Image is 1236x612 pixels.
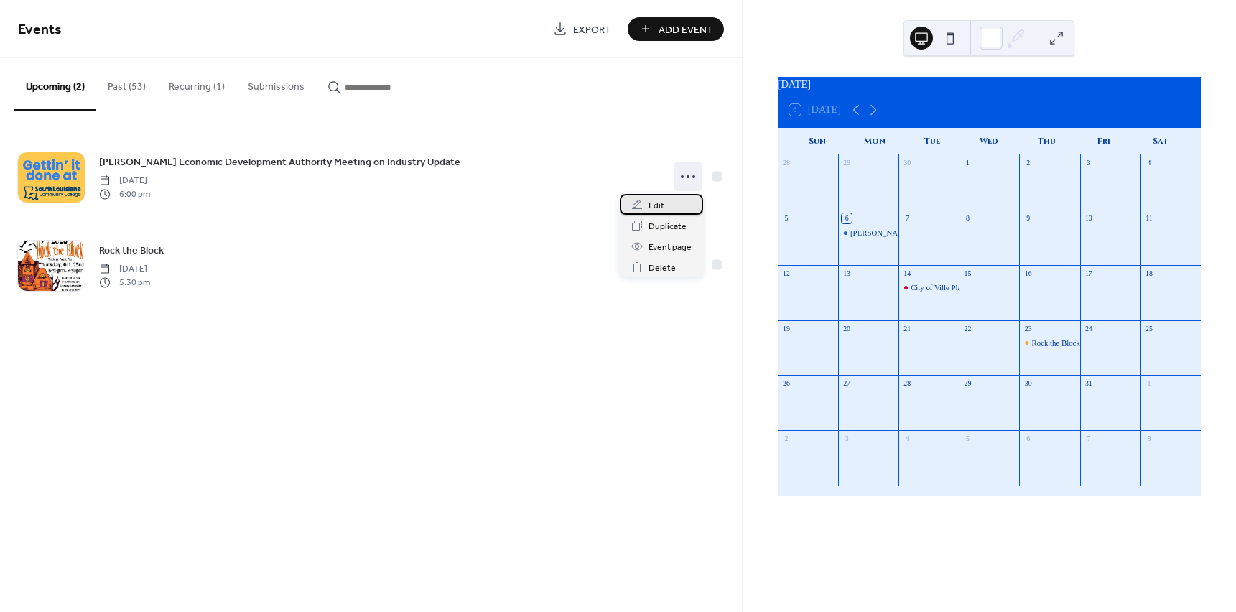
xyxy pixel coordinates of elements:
[902,379,912,389] div: 28
[649,219,687,234] span: Duplicate
[1023,159,1033,169] div: 2
[1023,379,1033,389] div: 30
[781,324,791,334] div: 19
[963,213,973,223] div: 8
[99,187,150,200] span: 6:00 pm
[1084,269,1094,279] div: 17
[1018,128,1075,155] div: Thu
[1144,159,1154,169] div: 4
[902,269,912,279] div: 14
[157,58,236,109] button: Recurring (1)
[659,22,713,37] span: Add Event
[781,213,791,223] div: 5
[96,58,157,109] button: Past (53)
[1075,128,1133,155] div: Fri
[18,16,62,44] span: Events
[850,228,1110,238] div: [PERSON_NAME] Economic Development Authority Meeting on Industry Update
[99,155,460,170] span: [PERSON_NAME] Economic Development Authority Meeting on Industry Update
[1084,159,1094,169] div: 3
[1144,269,1154,279] div: 18
[1144,324,1154,334] div: 25
[902,324,912,334] div: 21
[1023,269,1033,279] div: 16
[781,159,791,169] div: 28
[1144,379,1154,389] div: 1
[842,324,852,334] div: 20
[99,154,460,170] a: [PERSON_NAME] Economic Development Authority Meeting on Industry Update
[963,435,973,445] div: 5
[911,282,1023,293] div: City of Ville Platte Council Meeting
[236,58,316,109] button: Submissions
[542,17,622,41] a: Export
[1084,213,1094,223] div: 10
[1084,379,1094,389] div: 31
[649,198,664,213] span: Edit
[1144,435,1154,445] div: 8
[963,159,973,169] div: 1
[1144,213,1154,223] div: 11
[842,159,852,169] div: 29
[902,435,912,445] div: 4
[1084,435,1094,445] div: 7
[99,244,164,259] span: Rock the Block
[902,213,912,223] div: 7
[1023,435,1033,445] div: 6
[99,242,164,259] a: Rock the Block
[846,128,903,155] div: Mon
[1084,324,1094,334] div: 24
[789,128,847,155] div: Sun
[1019,338,1079,348] div: Rock the Block
[781,379,791,389] div: 26
[1023,324,1033,334] div: 23
[963,379,973,389] div: 29
[903,128,961,155] div: Tue
[99,263,150,276] span: [DATE]
[99,175,150,187] span: [DATE]
[902,159,912,169] div: 30
[1023,213,1033,223] div: 9
[778,77,1201,93] div: [DATE]
[898,282,959,293] div: City of Ville Platte Council Meeting
[573,22,611,37] span: Export
[781,269,791,279] div: 12
[781,435,791,445] div: 2
[842,379,852,389] div: 27
[960,128,1018,155] div: Wed
[649,240,692,255] span: Event page
[628,17,724,41] button: Add Event
[14,58,96,111] button: Upcoming (2)
[99,276,150,289] span: 5:30 pm
[842,269,852,279] div: 13
[842,435,852,445] div: 3
[842,213,852,223] div: 6
[1032,338,1080,348] div: Rock the Block
[838,228,898,238] div: Evangeline Economic Development Authority Meeting on Industry Update
[649,261,676,276] span: Delete
[963,269,973,279] div: 15
[963,324,973,334] div: 22
[1132,128,1189,155] div: Sat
